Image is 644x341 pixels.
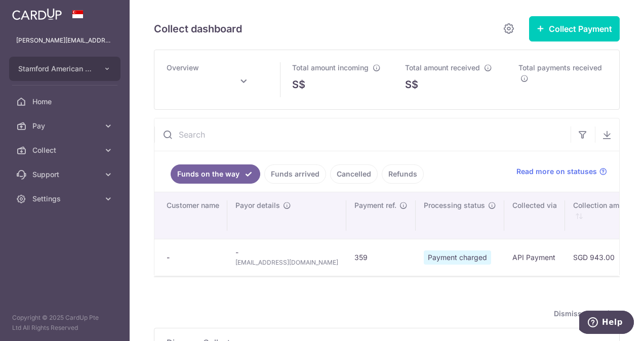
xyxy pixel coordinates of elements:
div: - [167,252,219,263]
span: Help [23,7,44,16]
input: Search [154,118,571,151]
span: Collect [32,145,99,155]
span: S$ [405,77,418,92]
td: SGD 943.00 [565,239,641,276]
span: Settings [32,194,99,204]
span: Dismiss guide [554,308,616,320]
span: [EMAIL_ADDRESS][DOMAIN_NAME] [235,258,338,268]
p: [PERSON_NAME][EMAIL_ADDRESS][PERSON_NAME][DOMAIN_NAME] [16,35,113,46]
a: Funds arrived [264,164,326,184]
span: Overview [167,63,199,72]
span: Payment charged [424,250,491,265]
th: Payment ref. [346,192,416,239]
img: CardUp [12,8,62,20]
span: Pay [32,121,99,131]
h5: Collect dashboard [154,21,242,37]
span: Home [32,97,99,107]
span: S$ [292,77,305,92]
span: Payment ref. [354,200,396,210]
th: Processing status [416,192,504,239]
td: 359 [346,239,416,276]
span: Total amount received [405,63,480,72]
span: Collection amt. [573,200,624,210]
a: Cancelled [330,164,378,184]
th: Collection amt. : activate to sort column ascending [565,192,641,239]
th: Collected via [504,192,565,239]
iframe: Opens a widget where you can find more information [579,311,634,336]
a: Refunds [382,164,424,184]
a: Funds on the way [171,164,260,184]
button: Stamford American International School Pte Ltd [9,57,120,81]
span: Processing status [424,200,485,210]
span: Stamford American International School Pte Ltd [18,64,93,74]
span: Total amount incoming [292,63,369,72]
td: API Payment [504,239,565,276]
th: Customer name [154,192,227,239]
span: Payor details [235,200,280,210]
span: Read more on statuses [516,166,597,177]
span: Support [32,169,99,180]
span: Total payments received [518,63,602,72]
td: - [227,239,346,276]
button: Collect Payment [529,16,620,41]
a: Read more on statuses [516,166,607,177]
th: Payor details [227,192,346,239]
